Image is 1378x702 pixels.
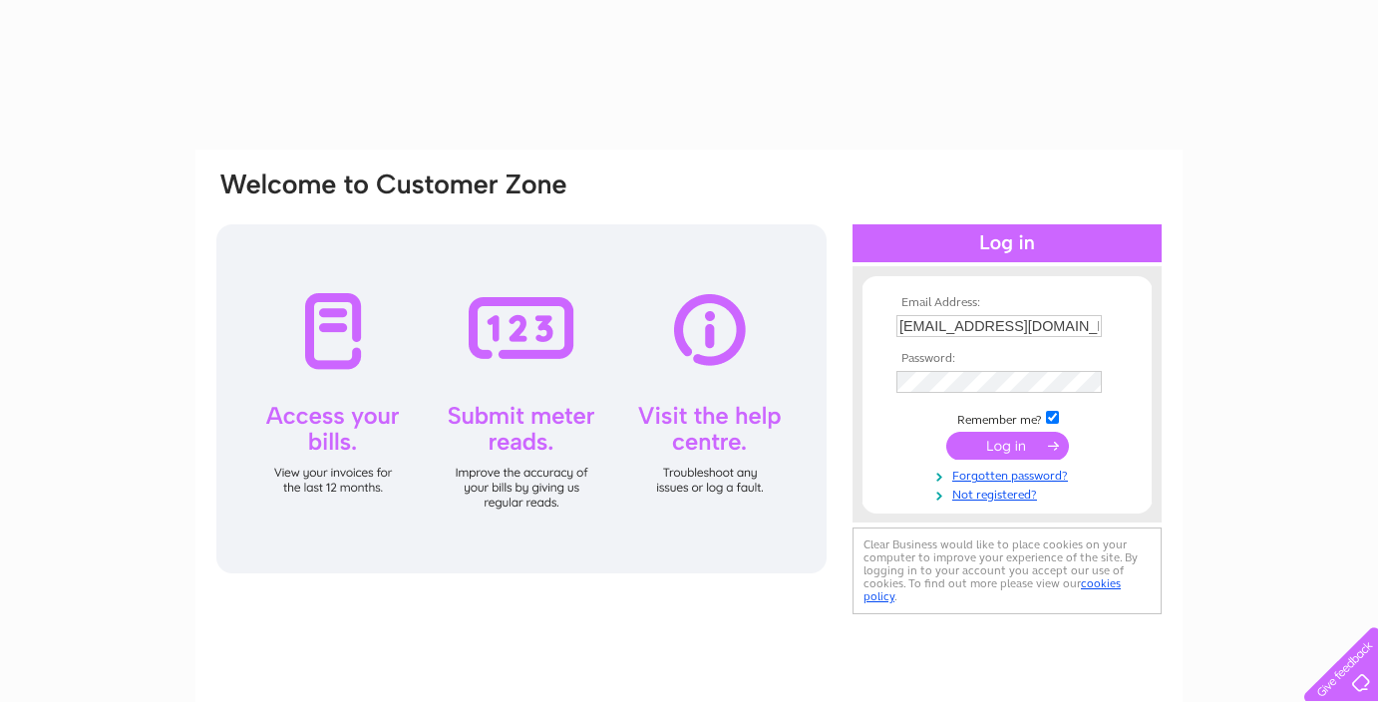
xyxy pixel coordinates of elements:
input: Submit [946,432,1069,460]
th: Email Address: [891,296,1123,310]
a: Not registered? [896,484,1123,503]
div: Clear Business would like to place cookies on your computer to improve your experience of the sit... [853,527,1162,614]
th: Password: [891,352,1123,366]
a: cookies policy [863,576,1121,603]
a: Forgotten password? [896,465,1123,484]
td: Remember me? [891,408,1123,428]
